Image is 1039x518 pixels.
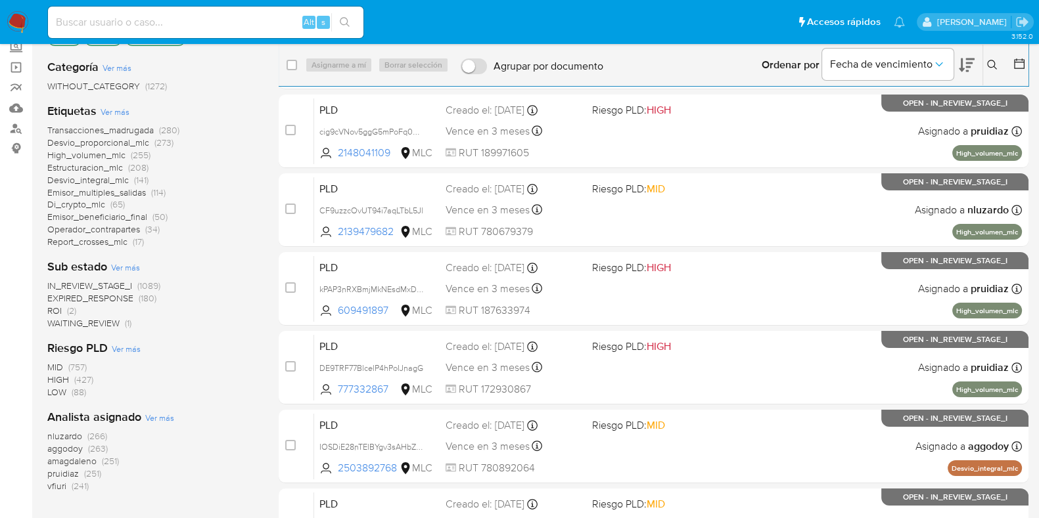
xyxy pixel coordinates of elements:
span: 3.152.0 [1011,31,1032,41]
input: Buscar usuario o caso... [48,14,363,31]
span: Alt [304,16,314,28]
button: search-icon [331,13,358,32]
span: s [321,16,325,28]
p: camilafernanda.paredessaldano@mercadolibre.cl [936,16,1011,28]
span: Accesos rápidos [807,15,881,29]
a: Salir [1015,15,1029,29]
a: Notificaciones [894,16,905,28]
